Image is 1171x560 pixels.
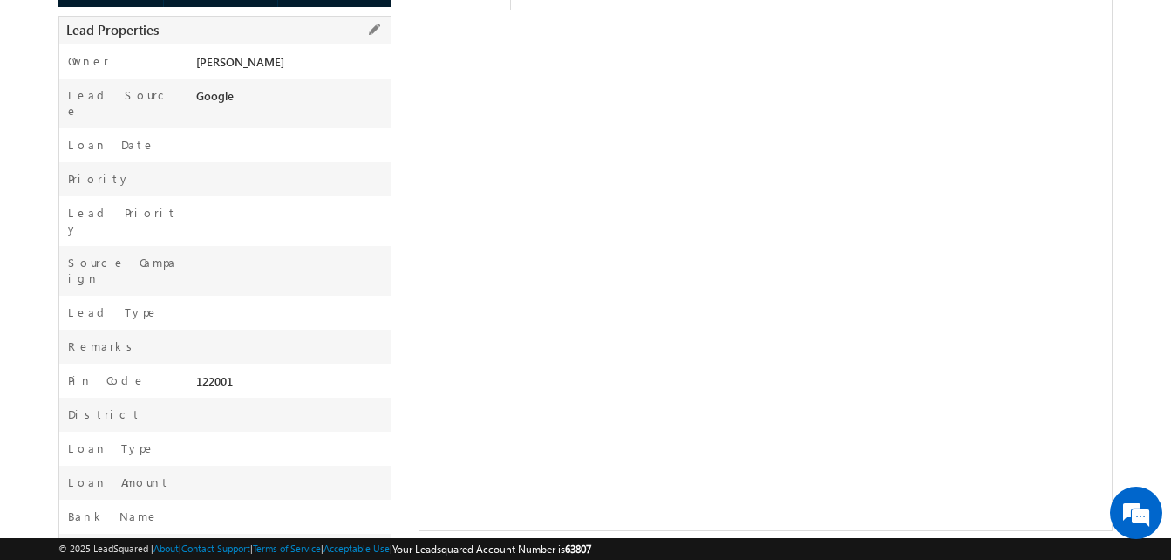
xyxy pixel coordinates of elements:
label: Source Campaign [68,255,180,286]
label: Bank Name [68,509,159,524]
img: d_60004797649_company_0_60004797649 [30,92,73,114]
a: Acceptable Use [323,543,390,554]
div: Google [192,87,391,112]
span: © 2025 LeadSquared | | | | | [58,541,591,557]
a: About [153,543,179,554]
label: Remarks [68,338,139,354]
textarea: Type your message and hit 'Enter' [23,161,318,420]
div: Minimize live chat window [286,9,328,51]
label: Loan Amount [68,475,170,490]
label: District [68,406,141,422]
div: Chat with us now [91,92,293,114]
label: Loan Date [68,137,155,153]
span: 63807 [565,543,591,556]
label: Loan Type [68,440,155,456]
label: Lead Source [68,87,180,119]
div: 122001 [192,372,391,397]
label: Lead Priority [68,205,180,236]
em: Start Chat [237,435,317,459]
a: Contact Support [181,543,250,554]
span: Lead Properties [66,21,159,38]
label: Lead Type [68,304,159,320]
label: Priority [68,171,131,187]
a: Terms of Service [253,543,321,554]
label: Owner [68,53,109,69]
label: Pin Code [68,372,146,388]
span: [PERSON_NAME] [196,54,284,69]
span: Your Leadsquared Account Number is [392,543,591,556]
